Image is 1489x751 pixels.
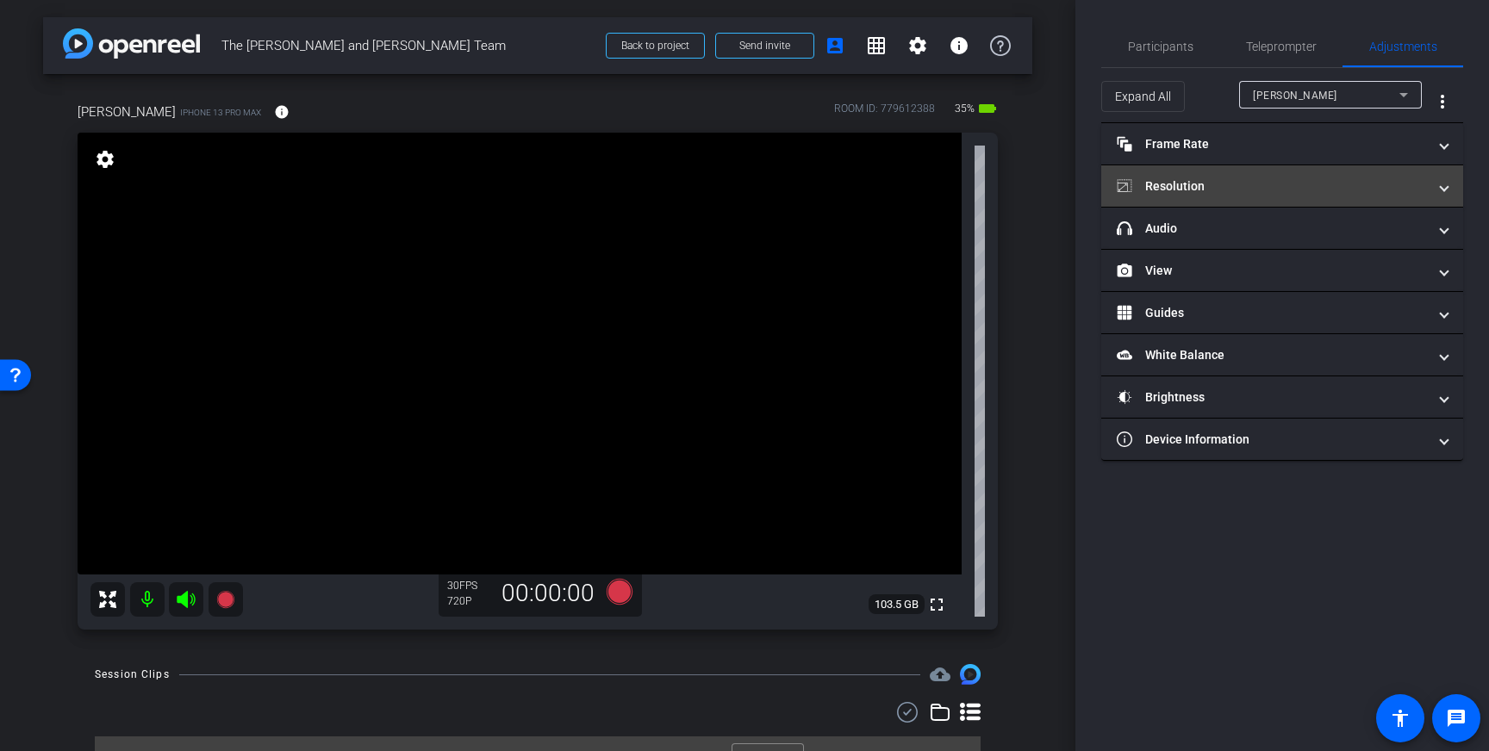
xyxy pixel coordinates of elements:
[1253,90,1337,102] span: [PERSON_NAME]
[869,594,925,615] span: 103.5 GB
[1422,81,1463,122] button: More Options for Adjustments Panel
[960,664,981,685] img: Session clips
[180,106,261,119] span: iPhone 13 Pro Max
[1117,220,1427,238] mat-panel-title: Audio
[907,35,928,56] mat-icon: settings
[1117,262,1427,280] mat-panel-title: View
[834,101,935,126] div: ROOM ID: 779612388
[1117,431,1427,449] mat-panel-title: Device Information
[715,33,814,59] button: Send invite
[1446,708,1467,729] mat-icon: message
[1101,292,1463,333] mat-expansion-panel-header: Guides
[221,28,595,63] span: The [PERSON_NAME] and [PERSON_NAME] Team
[1101,165,1463,207] mat-expansion-panel-header: Resolution
[1390,708,1411,729] mat-icon: accessibility
[95,666,170,683] div: Session Clips
[1369,40,1437,53] span: Adjustments
[459,580,477,592] span: FPS
[1117,177,1427,196] mat-panel-title: Resolution
[447,594,490,608] div: 720P
[926,594,947,615] mat-icon: fullscreen
[1101,250,1463,291] mat-expansion-panel-header: View
[63,28,200,59] img: app-logo
[447,579,490,593] div: 30
[78,102,176,121] span: [PERSON_NAME]
[977,98,998,119] mat-icon: battery_std
[1128,40,1193,53] span: Participants
[621,40,689,52] span: Back to project
[739,39,790,53] span: Send invite
[1246,40,1317,53] span: Teleprompter
[952,95,977,122] span: 35%
[930,664,950,685] span: Destinations for your clips
[1115,80,1171,113] span: Expand All
[490,579,606,608] div: 00:00:00
[1117,388,1427,407] mat-panel-title: Brightness
[1101,123,1463,164] mat-expansion-panel-header: Frame Rate
[1101,81,1185,112] button: Expand All
[825,35,845,56] mat-icon: account_box
[1432,91,1453,112] mat-icon: more_vert
[949,35,969,56] mat-icon: info
[866,35,887,56] mat-icon: grid_on
[1101,208,1463,249] mat-expansion-panel-header: Audio
[274,104,290,120] mat-icon: info
[1117,135,1427,153] mat-panel-title: Frame Rate
[1117,346,1427,364] mat-panel-title: White Balance
[93,149,117,170] mat-icon: settings
[1101,334,1463,375] mat-expansion-panel-header: White Balance
[606,33,705,59] button: Back to project
[1117,304,1427,322] mat-panel-title: Guides
[1101,419,1463,460] mat-expansion-panel-header: Device Information
[1101,376,1463,418] mat-expansion-panel-header: Brightness
[930,664,950,685] mat-icon: cloud_upload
